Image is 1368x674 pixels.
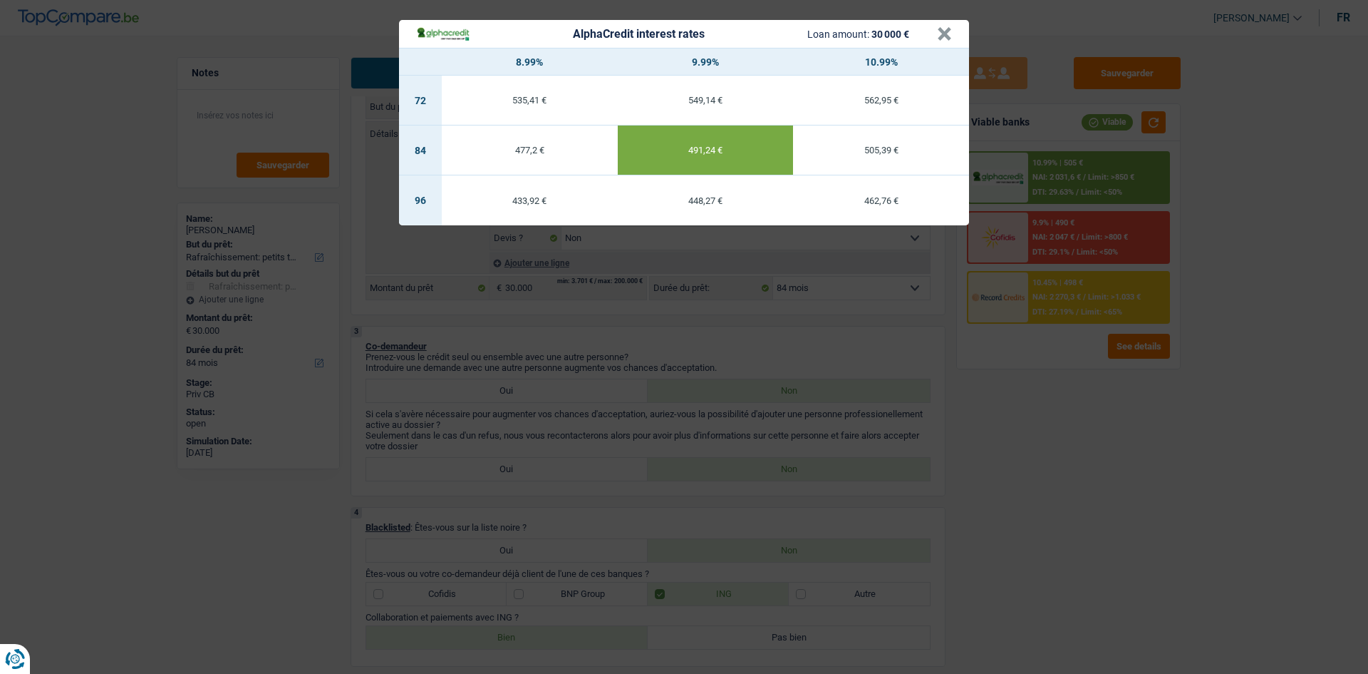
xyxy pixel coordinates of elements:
[793,145,969,155] div: 505,39 €
[442,48,618,76] th: 8.99%
[618,96,794,105] div: 549,14 €
[937,27,952,41] button: ×
[793,196,969,205] div: 462,76 €
[399,175,442,225] td: 96
[807,29,869,40] span: Loan amount:
[399,76,442,126] td: 72
[618,48,794,76] th: 9.99%
[442,145,618,155] div: 477,2 €
[442,196,618,205] div: 433,92 €
[793,96,969,105] div: 562,95 €
[793,48,969,76] th: 10.99%
[871,29,909,40] span: 30 000 €
[573,29,705,40] div: AlphaCredit interest rates
[618,196,794,205] div: 448,27 €
[399,126,442,175] td: 84
[618,145,794,155] div: 491,24 €
[416,26,470,42] img: AlphaCredit
[442,96,618,105] div: 535,41 €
